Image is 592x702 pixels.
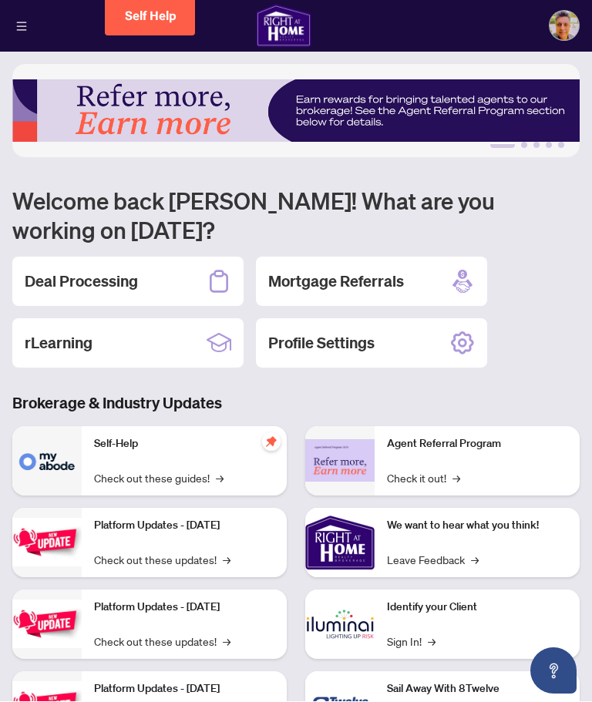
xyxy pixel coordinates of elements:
span: → [223,633,230,650]
img: logo [256,5,311,48]
span: pushpin [262,433,281,452]
img: Platform Updates - July 21, 2025 [12,519,82,567]
p: Platform Updates - [DATE] [94,600,274,616]
p: Platform Updates - [DATE] [94,681,274,698]
h2: Mortgage Referrals [268,271,404,293]
button: Open asap [530,648,577,694]
p: We want to hear what you think! [387,518,567,535]
img: Platform Updates - July 8, 2025 [12,600,82,649]
p: Identify your Client [387,600,567,616]
a: Leave Feedback→ [387,552,479,569]
a: Check out these updates!→ [94,552,230,569]
img: Agent Referral Program [305,440,375,482]
span: → [471,552,479,569]
img: We want to hear what you think! [305,509,375,578]
a: Sign In!→ [387,633,436,650]
p: Sail Away With 8Twelve [387,681,567,698]
span: → [452,470,460,487]
img: Identify your Client [305,590,375,660]
span: Self Help [125,9,177,24]
h2: Profile Settings [268,333,375,354]
p: Platform Updates - [DATE] [94,518,274,535]
h3: Brokerage & Industry Updates [12,393,580,415]
h2: rLearning [25,333,92,354]
span: → [216,470,224,487]
img: Slide 0 [12,65,580,158]
button: 5 [558,143,564,149]
a: Check it out!→ [387,470,460,487]
a: Check out these guides!→ [94,470,224,487]
button: 3 [533,143,540,149]
img: Self-Help [12,427,82,496]
button: 1 [490,143,515,149]
a: Check out these updates!→ [94,633,230,650]
img: Profile Icon [550,12,579,41]
span: → [428,633,436,650]
span: → [223,552,230,569]
button: 4 [546,143,552,149]
h1: Welcome back [PERSON_NAME]! What are you working on [DATE]? [12,186,580,245]
h2: Deal Processing [25,271,138,293]
p: Agent Referral Program [387,436,567,453]
button: 2 [521,143,527,149]
p: Self-Help [94,436,274,453]
span: menu [16,22,27,32]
